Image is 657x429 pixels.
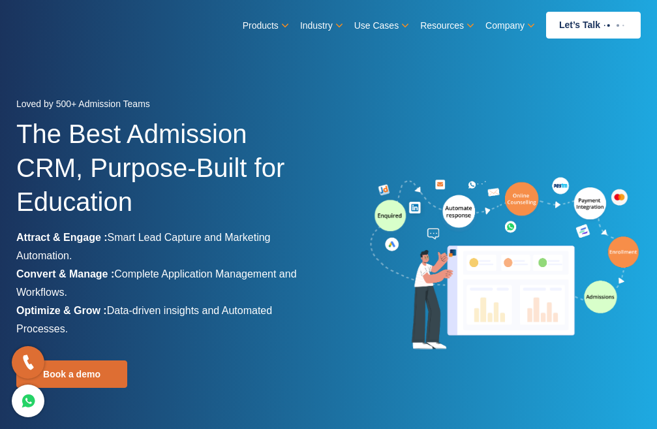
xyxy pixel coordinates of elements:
a: Resources [420,16,472,35]
a: Book a demo [16,360,127,388]
a: Let’s Talk [546,12,641,39]
img: admission-software-home-page-header [369,175,641,353]
b: Attract & Engage : [16,232,108,243]
a: Industry [300,16,341,35]
span: Data-driven insights and Automated Processes. [16,305,272,334]
a: Products [243,16,287,35]
h1: The Best Admission CRM, Purpose-Built for Education [16,117,319,229]
a: Company [485,16,533,35]
div: Loved by 500+ Admission Teams [16,95,319,117]
b: Convert & Manage : [16,268,114,279]
span: Smart Lead Capture and Marketing Automation. [16,232,271,261]
span: Complete Application Management and Workflows. [16,268,297,298]
b: Optimize & Grow : [16,305,107,316]
a: Use Cases [354,16,407,35]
